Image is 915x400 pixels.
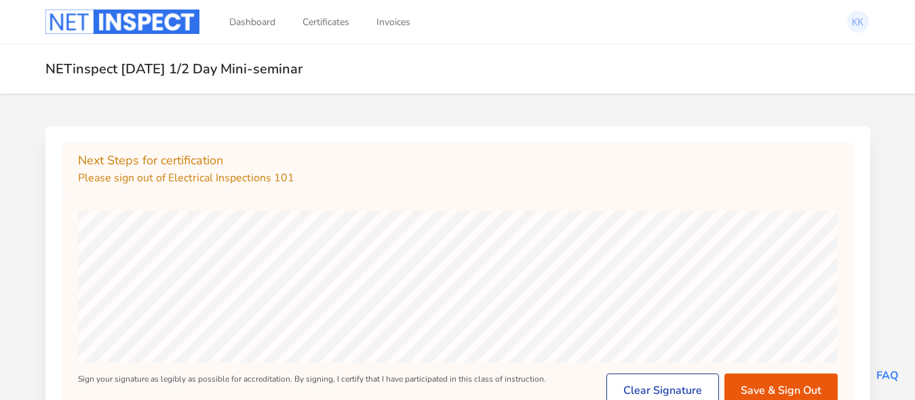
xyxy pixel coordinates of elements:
p: Please sign out of Electrical Inspections 101 [78,170,838,186]
a: FAQ [876,368,899,383]
img: Kyle Kerls [847,11,869,33]
h2: NETinspect [DATE] 1/2 Day Mini-seminar [45,60,870,77]
h2: Next Steps for certification [78,151,838,170]
img: Logo [45,10,199,34]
